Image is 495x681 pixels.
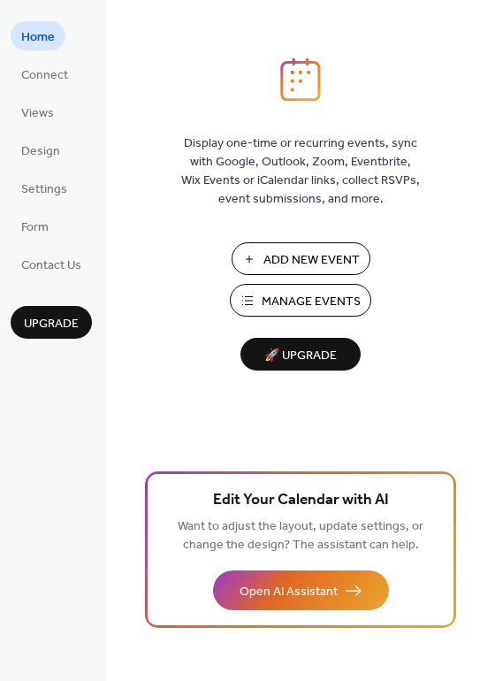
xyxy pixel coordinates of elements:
[251,344,350,368] span: 🚀 Upgrade
[230,284,371,317] button: Manage Events
[181,134,420,209] span: Display one-time or recurring events, sync with Google, Outlook, Zoom, Eventbrite, Wix Events or ...
[21,218,49,237] span: Form
[11,249,92,279] a: Contact Us
[11,211,59,241] a: Form
[11,97,65,126] a: Views
[24,315,79,333] span: Upgrade
[178,515,423,557] span: Want to adjust the layout, update settings, or change the design? The assistant can help.
[21,180,67,199] span: Settings
[11,59,79,88] a: Connect
[21,66,68,85] span: Connect
[280,57,321,102] img: logo_icon.svg
[21,142,60,161] span: Design
[11,135,71,165] a: Design
[21,28,55,47] span: Home
[263,251,360,270] span: Add New Event
[11,21,65,50] a: Home
[240,583,338,601] span: Open AI Assistant
[240,338,361,371] button: 🚀 Upgrade
[11,306,92,339] button: Upgrade
[21,256,81,275] span: Contact Us
[11,173,78,203] a: Settings
[262,293,361,311] span: Manage Events
[232,242,370,275] button: Add New Event
[213,488,389,513] span: Edit Your Calendar with AI
[213,570,389,610] button: Open AI Assistant
[21,104,54,123] span: Views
